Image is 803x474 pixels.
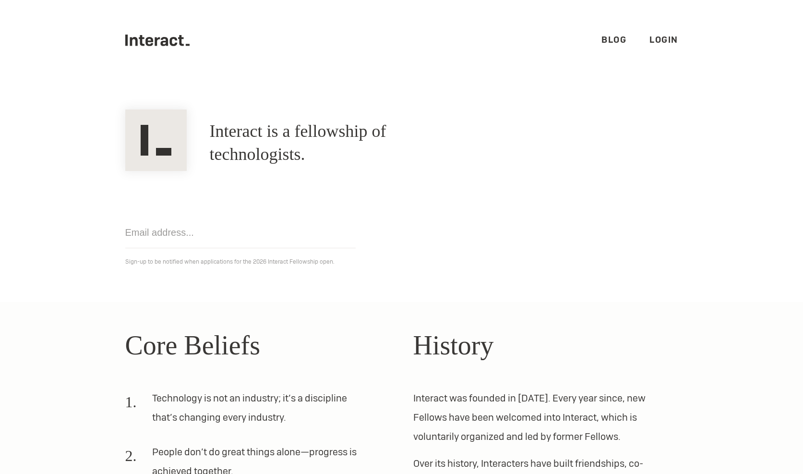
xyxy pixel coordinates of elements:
a: Login [649,34,678,45]
a: Blog [601,34,626,45]
h2: Core Beliefs [125,325,390,365]
img: Interact Logo [125,109,187,171]
li: Technology is not an industry; it’s a discipline that’s changing every industry. [125,389,367,435]
p: Sign-up to be notified when applications for the 2026 Interact Fellowship open. [125,256,678,267]
input: Email address... [125,217,356,248]
p: Interact was founded in [DATE]. Every year since, new Fellows have been welcomed into Interact, w... [413,389,678,446]
h1: Interact is a fellowship of technologists. [210,120,469,166]
h2: History [413,325,678,365]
